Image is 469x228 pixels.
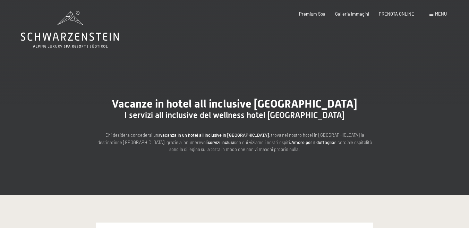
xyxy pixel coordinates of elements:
strong: Amore per il dettaglio [291,140,334,145]
strong: vacanza in un hotel all inclusive in [GEOGRAPHIC_DATA] [160,132,269,138]
a: Galleria immagini [335,11,369,17]
span: Vacanze in hotel all inclusive [GEOGRAPHIC_DATA] [112,97,357,110]
span: I servizi all inclusive del wellness hotel [GEOGRAPHIC_DATA] [125,110,345,120]
a: PRENOTA ONLINE [379,11,414,17]
span: Menu [435,11,447,17]
p: Chi desidera concedersi una , trova nel nostro hotel in [GEOGRAPHIC_DATA] la destinazione [GEOGRA... [96,132,373,153]
strong: servizi inclusi [208,140,234,145]
a: Premium Spa [299,11,325,17]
